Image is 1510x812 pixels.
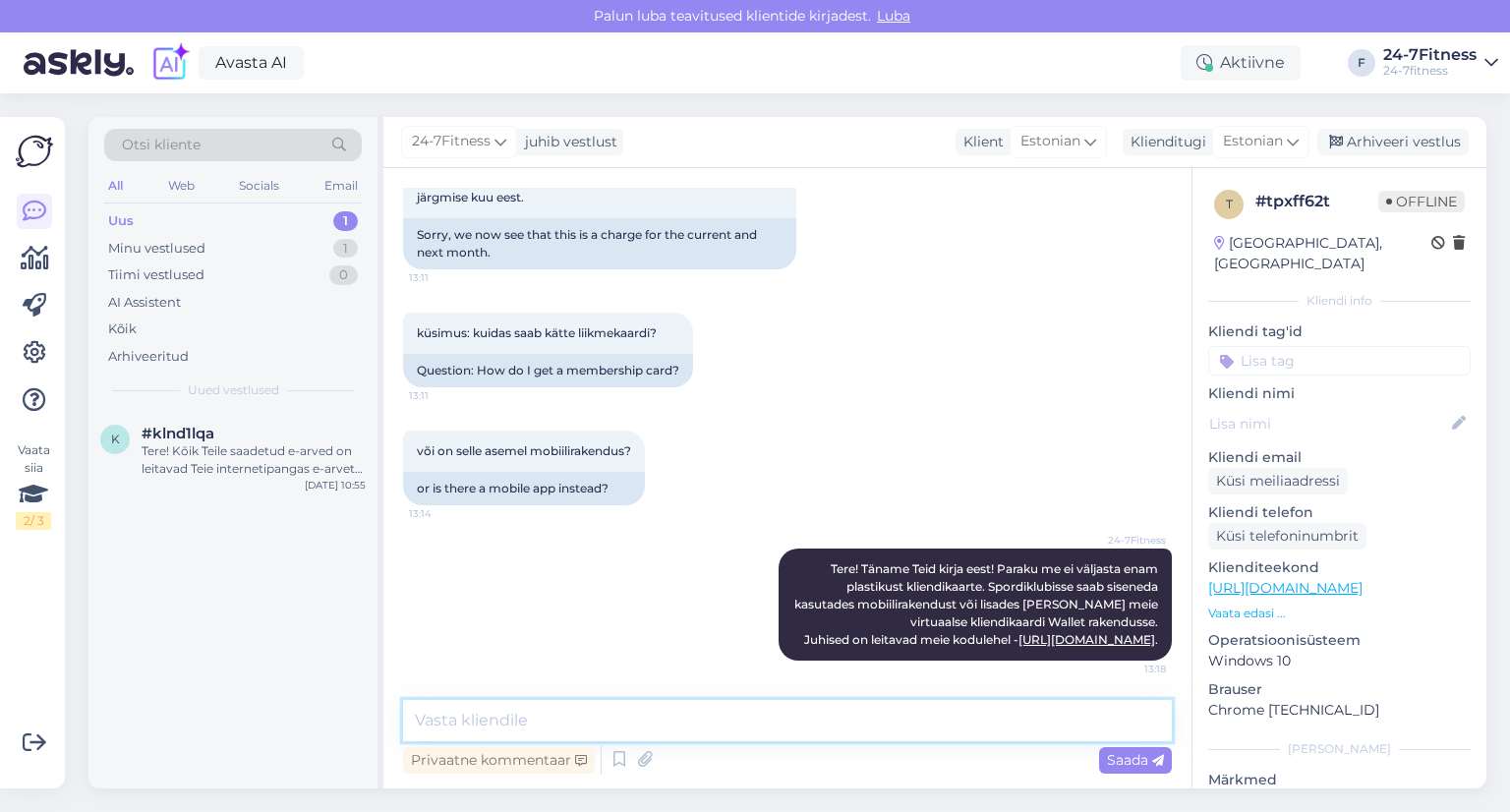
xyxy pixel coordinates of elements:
div: 1 [333,239,358,259]
span: Offline [1378,191,1465,212]
div: Arhiveeritud [108,347,189,367]
div: 24-7Fitness [1383,47,1477,63]
span: Estonian [1020,131,1080,152]
div: Minu vestlused [108,239,205,259]
div: Arhiveeri vestlus [1317,129,1469,155]
p: Märkmed [1208,770,1471,790]
div: 24-7fitness [1383,63,1477,79]
input: Lisa nimi [1209,413,1448,435]
a: [URL][DOMAIN_NAME] [1018,632,1155,647]
p: Kliendi email [1208,447,1471,468]
a: 24-7Fitness24-7fitness [1383,47,1498,79]
span: Estonian [1223,131,1283,152]
p: Operatsioonisüsteem [1208,630,1471,651]
div: 1 [333,211,358,231]
div: [DATE] 10:55 [305,478,366,493]
div: Email [320,173,362,199]
span: 24-7Fitness [1092,533,1166,548]
div: Klienditugi [1123,132,1206,152]
div: Uus [108,211,134,231]
span: 13:11 [409,270,483,285]
span: t [1226,197,1233,211]
div: Kliendi info [1208,292,1471,310]
p: Klienditeekond [1208,557,1471,578]
div: Tere! Kõik Teile saadetud e-arved on leitavad Teie internetipangas e-arvete sektsiooni alt. Arved... [142,442,366,478]
div: 2 / 3 [16,512,51,530]
a: Avasta AI [199,46,304,80]
span: Tere! Täname Teid kirja eest! Paraku me ei väljasta enam plastikust kliendikaarte. Spordiklubisse... [794,561,1161,647]
img: explore-ai [149,42,191,84]
div: All [104,173,127,199]
div: [PERSON_NAME] [1208,740,1471,758]
span: Otsi kliente [122,135,201,155]
div: Aktiivne [1181,45,1301,81]
div: Kõik [108,319,137,339]
div: Question: How do I get a membership card? [403,354,693,387]
span: küsimus: kuidas saab kätte liikmekaardi? [417,325,657,340]
img: Askly Logo [16,133,53,170]
div: Vaata siia [16,441,51,530]
p: Windows 10 [1208,651,1471,671]
div: Privaatne kommentaar [403,747,595,774]
span: Saada [1107,751,1164,769]
div: Tiimi vestlused [108,265,204,285]
div: AI Assistent [108,293,181,313]
div: or is there a mobile app instead? [403,472,645,505]
span: Uued vestlused [188,381,279,399]
div: F [1348,49,1375,77]
span: Luba [871,7,916,25]
div: Sorry, we now see that this is a charge for the current and next month. [403,218,796,269]
span: 13:18 [1092,662,1166,676]
div: Socials [235,173,283,199]
div: [GEOGRAPHIC_DATA], [GEOGRAPHIC_DATA] [1214,233,1431,274]
div: 0 [329,265,358,285]
div: Web [164,173,199,199]
div: # tpxff62t [1255,190,1378,213]
span: 24-7Fitness [412,131,491,152]
span: k [111,432,120,446]
p: Vaata edasi ... [1208,605,1471,622]
input: Lisa tag [1208,346,1471,376]
p: Chrome [TECHNICAL_ID] [1208,700,1471,721]
span: 13:11 [409,388,483,403]
div: Küsi meiliaadressi [1208,468,1348,494]
span: #klnd1lqa [142,425,214,442]
div: Klient [956,132,1004,152]
p: Kliendi nimi [1208,383,1471,404]
span: 13:14 [409,506,483,521]
div: juhib vestlust [517,132,617,152]
div: Küsi telefoninumbrit [1208,523,1366,550]
span: või on selle asemel mobiilirakendus? [417,443,631,458]
p: Kliendi tag'id [1208,321,1471,342]
a: [URL][DOMAIN_NAME] [1208,579,1363,597]
p: Kliendi telefon [1208,502,1471,523]
p: Brauser [1208,679,1471,700]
